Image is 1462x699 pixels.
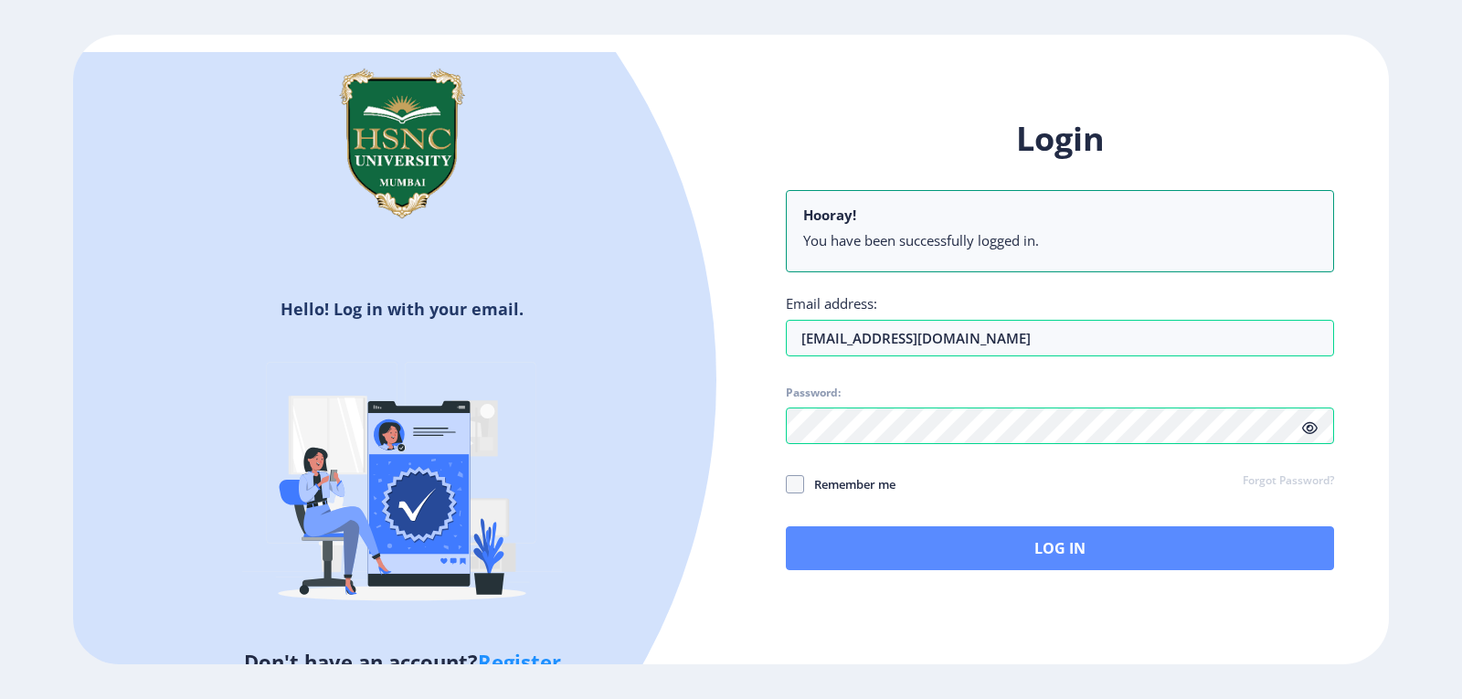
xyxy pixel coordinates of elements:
label: Email address: [786,294,877,312]
img: Verified-rafiki.svg [242,327,562,647]
label: Password: [786,386,841,400]
span: Remember me [804,473,895,495]
li: You have been successfully logged in. [803,231,1317,249]
a: Forgot Password? [1243,473,1334,490]
input: Email address [786,320,1334,356]
a: Register [478,648,561,675]
h1: Login [786,117,1334,161]
img: hsnc.png [311,52,493,235]
h5: Don't have an account? [87,647,717,676]
b: Hooray! [803,206,856,224]
button: Log In [786,526,1334,570]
